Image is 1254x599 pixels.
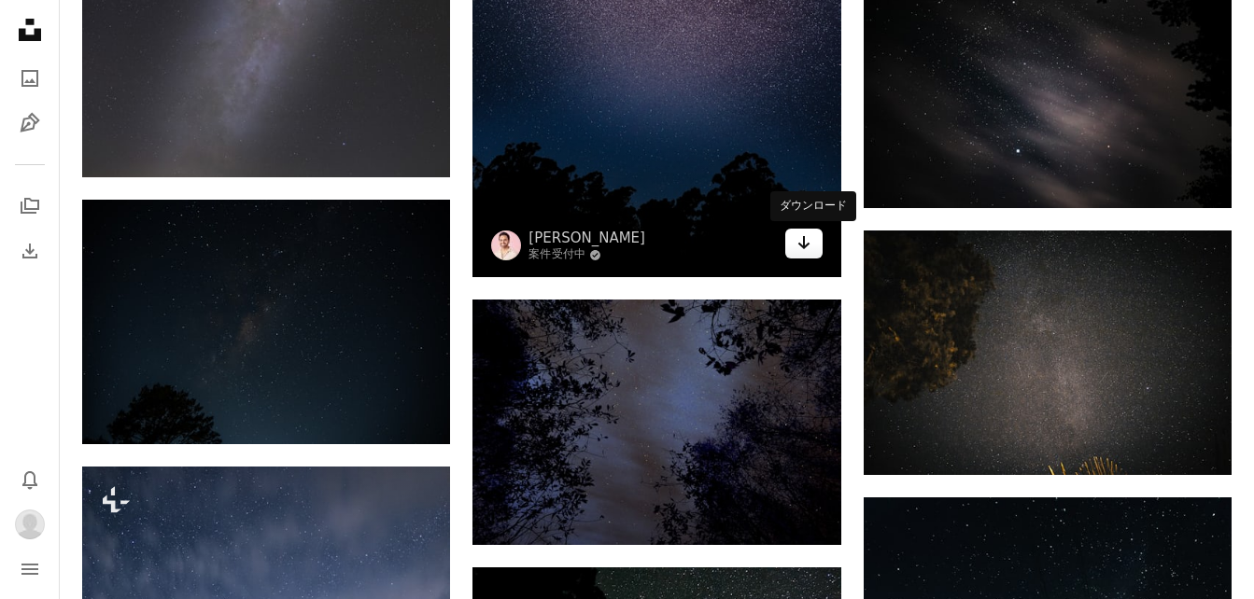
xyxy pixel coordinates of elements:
a: ダウンロード [785,229,823,258]
img: 白い空の下の緑の木々 [472,299,840,545]
img: Raunaq Sachdevのプロフィールを見る [491,230,521,260]
a: 白い空の下の緑の木々 [472,413,840,430]
a: 星と木が前景に見える夜空 [82,313,450,330]
a: イラスト [11,104,49,142]
button: 通知 [11,461,49,498]
a: コレクション [11,188,49,225]
a: [PERSON_NAME] [528,229,645,247]
div: ダウンロード [770,191,856,221]
button: プロフィール [11,506,49,543]
a: ダウンロード履歴 [11,232,49,270]
a: 案件受付中 [528,247,645,262]
img: 星と木が前景に見える夜空 [82,200,450,445]
img: ユーザーTaiki Nasuのアバター [15,509,45,539]
a: 写真 [11,60,49,97]
a: 星と雲のある夜空 [864,77,1232,93]
a: 星と木のある夜空 [864,343,1232,360]
button: メニュー [11,550,49,588]
a: ホーム — Unsplash [11,11,49,52]
img: 星と木のある夜空 [864,230,1232,476]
